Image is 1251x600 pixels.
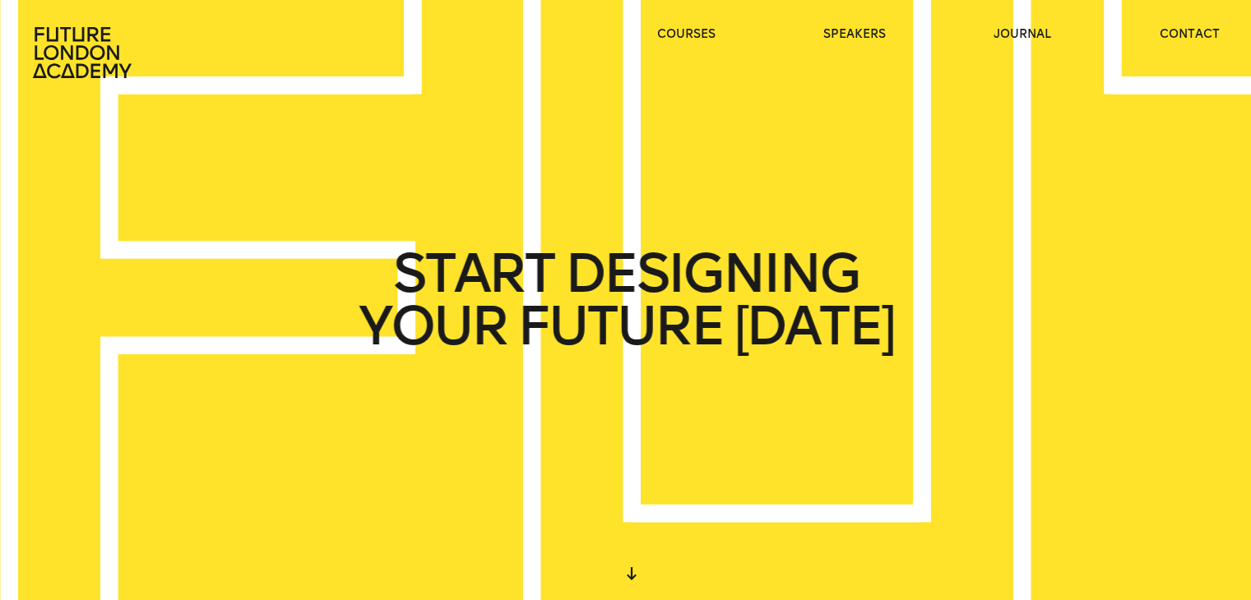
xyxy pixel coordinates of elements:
span: FUTURE [517,300,723,353]
span: [DATE] [734,300,893,353]
span: START [392,247,554,300]
a: speakers [823,26,886,43]
a: journal [994,26,1051,43]
a: courses [657,26,716,43]
a: contact [1160,26,1220,43]
span: DESIGNING [564,247,858,300]
span: YOUR [358,300,506,353]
